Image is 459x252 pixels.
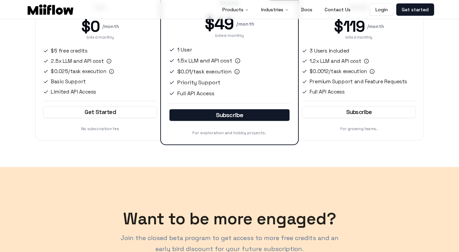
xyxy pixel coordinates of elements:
p: billed monthly [169,32,290,39]
button: Industries [256,3,294,16]
p: billed monthly [43,34,157,41]
a: Get Started [43,107,157,118]
span: $0.0012/task execution [310,68,367,75]
a: Logo [25,4,76,15]
span: / month [367,23,384,30]
span: 3 Users included [310,47,350,55]
span: Full API Access [177,89,214,98]
span: Full API Access [310,88,344,96]
span: $0.01/task execution [177,68,232,76]
button: Products [217,3,254,16]
span: Priority Support [177,79,220,87]
span: 1 User [177,46,192,54]
nav: Main [217,3,356,16]
img: Logo [28,4,73,15]
p: For exploration and hobby projects. [169,129,290,136]
span: Premium Support and Feature Requests [310,78,407,86]
span: $49 [205,16,234,32]
a: Login [370,3,394,16]
h3: Want to be more engaged? [17,211,442,227]
span: $0.025/task execution [51,68,106,75]
span: 1.5x LLM and API cost [177,57,232,65]
p: No subscription fee [43,126,157,132]
span: / month [236,20,254,28]
span: Basic Support [51,78,86,86]
a: Contact Us [319,3,356,16]
a: Subscribe [302,107,416,118]
span: $119 [334,19,364,34]
span: / month [102,23,119,30]
span: $0 [81,19,100,34]
span: 1.2x LLM and API cost [310,57,361,65]
p: For growing teams. [302,126,416,132]
span: 2.5x LLM and API cost [51,57,104,65]
p: billed monthly [302,34,416,41]
span: $5 free credits [51,47,87,55]
a: Get started [396,3,434,16]
span: Limited API Access [51,88,96,96]
a: Subscribe [169,109,290,121]
a: Docs [296,3,318,16]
